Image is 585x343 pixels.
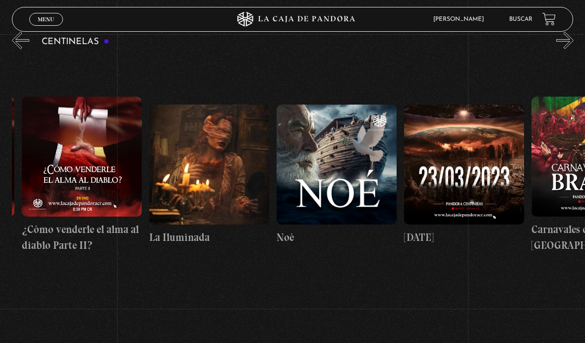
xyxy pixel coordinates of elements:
[38,16,54,22] span: Menu
[542,12,556,26] a: View your shopping cart
[277,57,397,293] a: Noé
[22,57,142,293] a: ¿Cómo venderle el alma al diablo Parte II?
[12,32,29,49] button: Previous
[404,57,524,293] a: [DATE]
[404,229,524,245] h4: [DATE]
[149,229,269,245] h4: La Iluminada
[149,57,269,293] a: La Iluminada
[42,37,110,47] h3: Centinelas
[556,32,574,49] button: Next
[22,222,142,253] h4: ¿Cómo venderle el alma al diablo Parte II?
[277,229,397,245] h4: Noé
[428,16,494,22] span: [PERSON_NAME]
[509,16,532,22] a: Buscar
[35,25,58,32] span: Cerrar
